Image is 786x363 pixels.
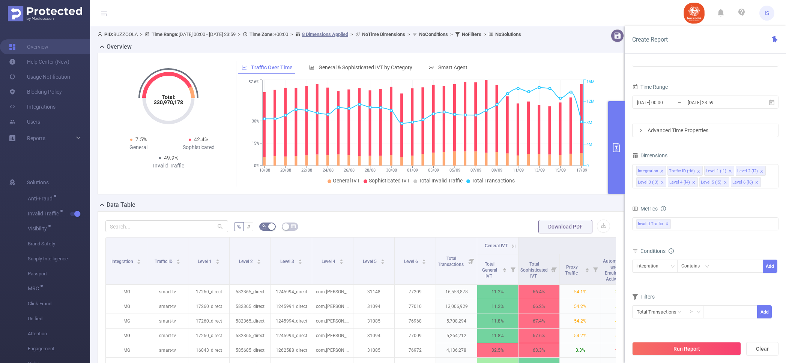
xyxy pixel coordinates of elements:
i: icon: close [692,181,696,185]
p: 63.3% [518,343,559,357]
span: Proxy Traffic [565,264,579,276]
p: IMG [106,314,147,328]
p: com.[PERSON_NAME].vastushastraintelugu [312,314,353,328]
i: icon: caret-up [257,258,261,260]
p: smart-tv [147,343,188,357]
tspan: 0 [586,163,589,168]
li: Integration [636,166,666,176]
p: 16,553,878 [436,285,477,299]
span: > [138,31,145,37]
p: 77010 [395,299,436,314]
i: icon: caret-down [137,261,141,263]
span: Level 6 [404,259,419,264]
span: Automated and Emulated Activity [603,258,625,282]
li: Level 6 (l6) [731,177,761,187]
tspan: Total: [162,94,176,100]
span: Total General IVT [482,261,497,279]
i: icon: bg-colors [262,224,266,229]
i: icon: caret-up [380,258,385,260]
p: 40.9% [601,314,642,328]
span: Brand Safety [28,236,90,251]
span: Attention [28,326,90,341]
span: 49.9% [164,155,178,161]
tspan: 30/08 [386,168,397,173]
p: com.[PERSON_NAME].vastushastraintelugu [312,343,353,357]
div: Sort [422,258,426,263]
p: 31085 [353,343,394,357]
p: 54.2% [560,299,601,314]
p: 76968 [395,314,436,328]
p: 17260_direct [188,314,229,328]
p: 54.2% [560,314,601,328]
span: BUZZOOLA [DATE] 00:00 - [DATE] 23:59 +00:00 [98,31,521,37]
div: Level 2 (l2) [737,166,758,176]
p: 76972 [395,343,436,357]
div: Level 5 (l5) [701,178,721,187]
p: com.[PERSON_NAME].vastushastraintelugu [312,329,353,343]
i: icon: caret-down [215,261,219,263]
button: Run Report [632,342,741,356]
li: Level 5 (l5) [699,177,729,187]
i: icon: info-circle [669,248,674,254]
p: 35.6% [601,285,642,299]
p: 3.3% [560,343,601,357]
p: 66.4% [518,285,559,299]
tspan: 57.6% [248,80,259,85]
p: 13,006,929 [436,299,477,314]
b: Time Zone: [249,31,274,37]
tspan: 18/08 [259,168,270,173]
i: icon: down [705,264,709,269]
i: Filter menu [508,254,518,284]
p: 16043_direct [188,343,229,357]
i: icon: close [660,181,664,185]
i: icon: close [760,169,763,174]
i: icon: caret-down [585,269,589,272]
span: Solutions [27,175,49,190]
p: 1262588_direct [271,343,312,357]
p: 585685_direct [230,343,271,357]
div: Level 6 (l6) [732,178,753,187]
tspan: 12M [586,99,595,104]
i: icon: close [723,181,727,185]
span: Click Fraud [28,296,90,311]
img: Protected Media [8,6,82,21]
p: 93.1% [601,343,642,357]
i: icon: table [291,224,296,229]
tspan: 03/09 [428,168,439,173]
div: Sophisticated [168,143,228,151]
i: icon: caret-down [380,261,385,263]
i: icon: bar-chart [309,65,314,70]
p: 11.2% [477,299,518,314]
span: IS [765,6,769,21]
p: 582365_direct [230,285,271,299]
p: 11.2% [477,285,518,299]
a: Users [9,114,40,129]
button: Add [757,305,772,318]
i: Filter menu [466,238,477,284]
i: icon: user [98,32,104,37]
span: Level 1 [198,259,213,264]
div: Contains [681,260,705,272]
a: Reports [27,131,45,146]
tspan: 330,970,178 [154,99,183,105]
span: Dimensions [632,152,667,158]
p: 54.1% [560,285,601,299]
p: 67.6% [518,329,559,343]
p: 11.8% [477,314,518,328]
li: Level 2 (l2) [736,166,766,176]
tspan: 30% [252,119,259,124]
span: > [405,31,412,37]
p: 1245994_direct [271,329,312,343]
i: icon: caret-up [176,258,180,260]
div: icon: rightAdvanced Time Properties [633,124,778,137]
input: Search... [105,220,228,232]
span: MRC [28,286,42,291]
button: Download PDF [538,220,592,233]
div: General [108,143,168,151]
p: 31148 [353,285,394,299]
div: Sort [298,258,302,263]
p: IMG [106,343,147,357]
p: 77009 [395,329,436,343]
span: General IVT [485,243,508,248]
span: Level 3 [280,259,295,264]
